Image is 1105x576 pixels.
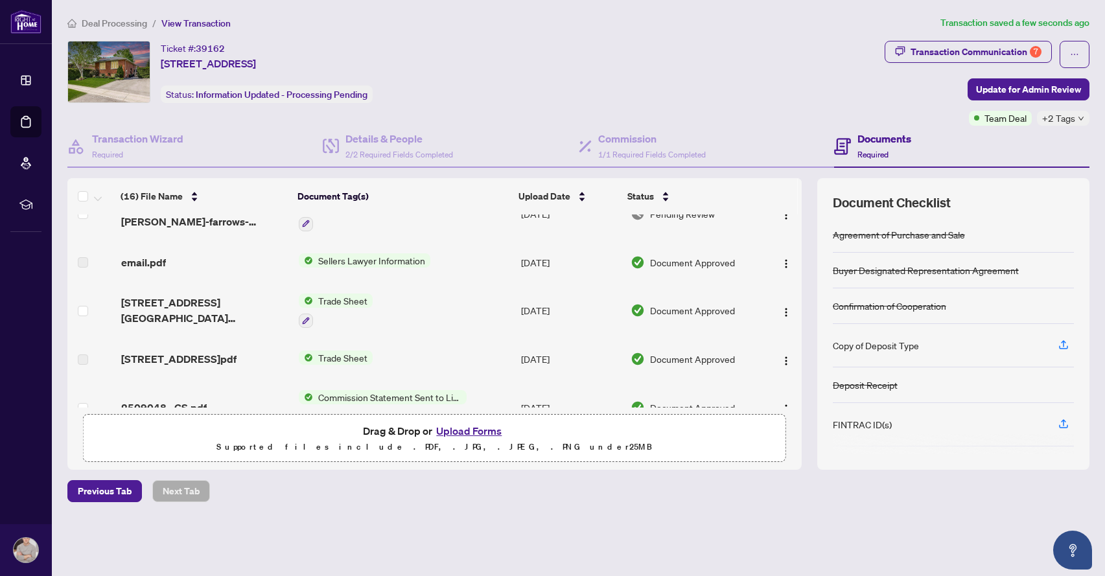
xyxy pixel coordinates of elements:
[833,338,919,352] div: Copy of Deposit Type
[650,400,735,415] span: Document Approved
[833,378,898,392] div: Deposit Receipt
[513,178,623,214] th: Upload Date
[1053,531,1092,570] button: Open asap
[833,194,951,212] span: Document Checklist
[976,79,1081,100] span: Update for Admin Review
[10,10,41,34] img: logo
[1030,46,1041,58] div: 7
[313,253,430,268] span: Sellers Lawyer Information
[776,349,797,369] button: Logo
[92,131,183,146] h4: Transaction Wizard
[363,422,506,439] span: Drag & Drop or
[631,255,645,270] img: Document Status
[161,86,373,103] div: Status:
[781,356,791,366] img: Logo
[345,131,453,146] h4: Details & People
[857,131,911,146] h4: Documents
[833,263,1019,277] div: Buyer Designated Representation Agreement
[152,480,210,502] button: Next Tab
[968,78,1089,100] button: Update for Admin Review
[885,41,1052,63] button: Transaction Communication7
[115,178,292,214] th: (16) File Name
[299,294,313,308] img: Status Icon
[299,294,373,328] button: Status IconTrade Sheet
[299,390,313,404] img: Status Icon
[299,253,313,268] img: Status Icon
[121,351,237,367] span: [STREET_ADDRESS]pdf
[68,41,150,102] img: IMG-S12181716_1.jpg
[598,131,706,146] h4: Commission
[313,390,467,404] span: Commission Statement Sent to Listing Brokerage
[857,150,889,159] span: Required
[91,439,778,455] p: Supported files include .PDF, .JPG, .JPEG, .PNG under 25 MB
[622,178,759,214] th: Status
[292,178,513,214] th: Document Tag(s)
[1078,115,1084,122] span: down
[650,255,735,270] span: Document Approved
[1042,111,1075,126] span: +2 Tags
[833,417,892,432] div: FINTRAC ID(s)
[299,351,373,365] button: Status IconTrade Sheet
[121,295,288,326] span: [STREET_ADDRESS][GEOGRAPHIC_DATA][PERSON_NAME]pdf
[650,352,735,366] span: Document Approved
[833,227,965,242] div: Agreement of Purchase and Sale
[121,255,166,270] span: email.pdf
[121,189,183,203] span: (16) File Name
[299,390,467,425] button: Status IconCommission Statement Sent to Listing Brokerage
[92,150,123,159] span: Required
[516,242,625,283] td: [DATE]
[516,380,625,435] td: [DATE]
[313,294,373,308] span: Trade Sheet
[161,56,256,71] span: [STREET_ADDRESS]
[781,210,791,220] img: Logo
[82,17,147,29] span: Deal Processing
[299,253,430,268] button: Status IconSellers Lawyer Information
[984,111,1027,125] span: Team Deal
[121,400,207,415] span: 2509048 - CS.pdf
[776,397,797,418] button: Logo
[67,480,142,502] button: Previous Tab
[631,352,645,366] img: Document Status
[781,259,791,269] img: Logo
[781,307,791,317] img: Logo
[631,303,645,317] img: Document Status
[776,300,797,321] button: Logo
[781,404,791,414] img: Logo
[833,299,946,313] div: Confirmation of Cooperation
[516,283,625,339] td: [DATE]
[516,338,625,380] td: [DATE]
[518,189,570,203] span: Upload Date
[196,89,367,100] span: Information Updated - Processing Pending
[67,19,76,28] span: home
[911,41,1041,62] div: Transaction Communication
[299,351,313,365] img: Status Icon
[345,150,453,159] span: 2/2 Required Fields Completed
[776,252,797,273] button: Logo
[940,16,1089,30] article: Transaction saved a few seconds ago
[196,43,225,54] span: 39162
[84,415,785,463] span: Drag & Drop orUpload FormsSupported files include .PDF, .JPG, .JPEG, .PNG under25MB
[152,16,156,30] li: /
[432,422,506,439] button: Upload Forms
[78,481,132,501] span: Previous Tab
[161,41,225,56] div: Ticket #:
[14,538,38,562] img: Profile Icon
[650,303,735,317] span: Document Approved
[627,189,654,203] span: Status
[1070,50,1079,59] span: ellipsis
[161,17,231,29] span: View Transaction
[631,400,645,415] img: Document Status
[598,150,706,159] span: 1/1 Required Fields Completed
[313,351,373,365] span: Trade Sheet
